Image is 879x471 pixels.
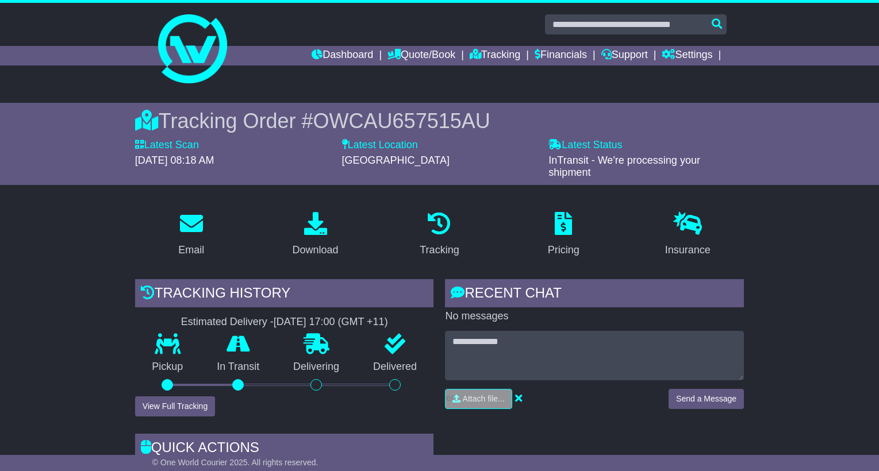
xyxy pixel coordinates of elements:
[356,361,434,373] p: Delivered
[470,46,520,65] a: Tracking
[277,361,356,373] p: Delivering
[540,208,587,262] a: Pricing
[601,46,648,65] a: Support
[135,155,214,166] span: [DATE] 08:18 AM
[135,434,434,465] div: Quick Actions
[313,109,490,133] span: OWCAU657515AU
[548,139,622,152] label: Latest Status
[662,46,712,65] a: Settings
[135,396,215,416] button: View Full Tracking
[412,208,466,262] a: Tracking
[548,155,700,179] span: InTransit - We're processing your shipment
[342,139,418,152] label: Latest Location
[420,242,459,258] div: Tracking
[312,46,373,65] a: Dashboard
[342,155,450,166] span: [GEOGRAPHIC_DATA]
[445,279,744,310] div: RECENT CHAT
[135,279,434,310] div: Tracking history
[135,109,744,133] div: Tracking Order #
[274,316,388,329] div: [DATE] 17:00 (GMT +11)
[135,139,199,152] label: Latest Scan
[200,361,277,373] p: In Transit
[152,458,318,467] span: © One World Courier 2025. All rights reserved.
[548,242,579,258] div: Pricing
[293,242,339,258] div: Download
[171,208,212,262] a: Email
[285,208,346,262] a: Download
[665,242,711,258] div: Insurance
[178,242,204,258] div: Email
[535,46,587,65] a: Financials
[135,316,434,329] div: Estimated Delivery -
[387,46,455,65] a: Quote/Book
[658,208,718,262] a: Insurance
[445,310,744,323] p: No messages
[135,361,200,373] p: Pickup
[669,389,744,409] button: Send a Message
